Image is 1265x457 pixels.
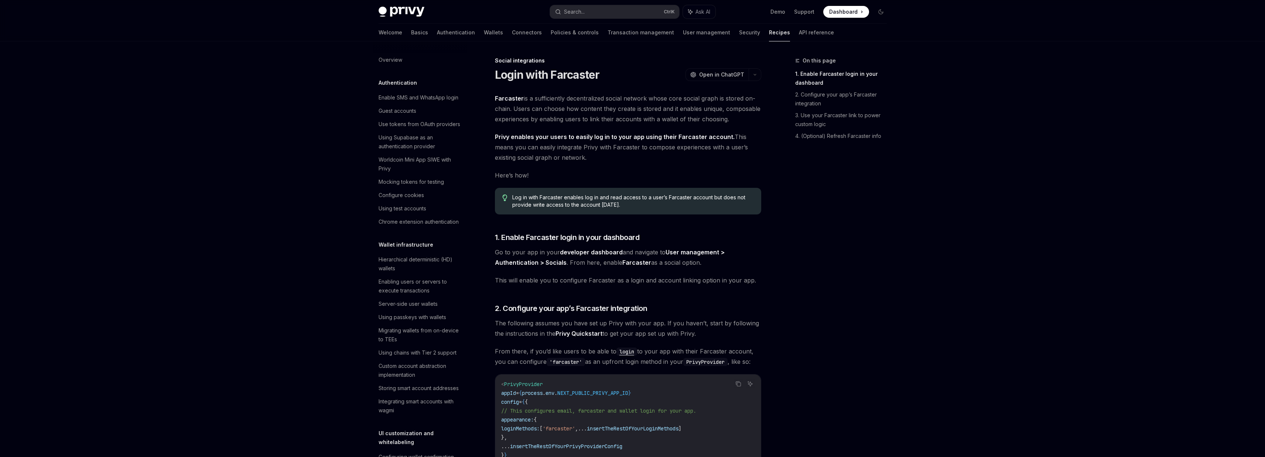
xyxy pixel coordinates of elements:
a: Server-side user wallets [373,297,467,311]
div: Using passkeys with wallets [379,313,446,322]
div: Storing smart account addresses [379,384,459,393]
code: PrivyProvider [683,358,728,366]
a: developer dashboard [560,248,623,256]
div: Social integrations [495,57,761,64]
strong: Farcaster [622,259,651,266]
span: ... [578,425,587,432]
a: Dashboard [823,6,869,18]
div: Worldcoin Mini App SIWE with Privy [379,155,463,173]
span: This means you can easily integrate Privy with Farcaster to compose experiences with a user’s exi... [495,132,761,163]
span: This will enable you to configure Farcaster as a login and account linking option in your app. [495,275,761,285]
span: ... [501,443,510,450]
a: Enabling users or servers to execute transactions [373,275,467,297]
a: Policies & controls [551,24,599,41]
a: Using Supabase as an authentication provider [373,131,467,153]
span: < [501,381,504,387]
div: Configure cookies [379,191,424,200]
a: Authentication [437,24,475,41]
span: // This configures email, farcaster and wallet login for your app. [501,407,696,414]
a: Guest accounts [373,104,467,118]
span: }, [501,434,507,441]
a: API reference [799,24,834,41]
a: Configure cookies [373,189,467,202]
span: appId [501,390,516,396]
h5: Authentication [379,78,417,87]
span: { [525,399,528,405]
code: 'farcaster' [547,358,585,366]
button: Open in ChatGPT [686,68,749,81]
div: Guest accounts [379,106,416,115]
span: insertTheRestOfYourLoginMethods [587,425,678,432]
span: , [575,425,578,432]
a: Hierarchical deterministic (HD) wallets [373,253,467,275]
a: Worldcoin Mini App SIWE with Privy [373,153,467,175]
span: is a sufficiently decentralized social network whose core social graph is stored on-chain. Users ... [495,93,761,124]
a: Wallets [484,24,503,41]
div: Migrating wallets from on-device to TEEs [379,326,463,344]
span: 'farcaster' [543,425,575,432]
a: Connectors [512,24,542,41]
span: loginMethods: [501,425,540,432]
a: Using test accounts [373,202,467,215]
div: Using test accounts [379,204,426,213]
a: Integrating smart accounts with wagmi [373,395,467,417]
span: = [519,399,522,405]
a: Welcome [379,24,402,41]
a: Recipes [769,24,790,41]
a: Mocking tokens for testing [373,175,467,189]
a: Transaction management [608,24,674,41]
a: Demo [770,8,785,16]
a: User management [683,24,730,41]
a: Using passkeys with wallets [373,311,467,324]
h5: Wallet infrastructure [379,240,433,249]
div: Chrome extension authentication [379,217,459,226]
div: Overview [379,55,402,64]
div: Integrating smart accounts with wagmi [379,397,463,415]
span: . [554,390,557,396]
a: login [616,348,637,355]
span: Ask AI [695,8,710,16]
a: Storing smart account addresses [373,382,467,395]
a: Enable SMS and WhatsApp login [373,91,467,104]
span: [ [540,425,543,432]
a: Custom account abstraction implementation [373,359,467,382]
span: From there, if you’d like users to be able to to your app with their Farcaster account, you can c... [495,346,761,367]
div: Search... [564,7,585,16]
span: Dashboard [829,8,858,16]
strong: Privy enables your users to easily log in to your app using their Farcaster account. [495,133,735,141]
div: Hierarchical deterministic (HD) wallets [379,255,463,273]
span: config [501,399,519,405]
h1: Login with Farcaster [495,68,600,81]
a: Farcaster [495,95,524,102]
a: Basics [411,24,428,41]
button: Copy the contents from the code block [734,379,743,389]
div: Enabling users or servers to execute transactions [379,277,463,295]
span: = [516,390,519,396]
span: appearance: [501,416,534,423]
span: env [546,390,554,396]
button: Toggle dark mode [875,6,887,18]
a: Security [739,24,760,41]
a: 3. Use your Farcaster link to power custom logic [795,109,893,130]
div: Server-side user wallets [379,299,438,308]
span: { [534,416,537,423]
button: Ask AI [683,5,715,18]
span: } [628,390,631,396]
span: insertTheRestOfYourPrivyProviderConfig [510,443,622,450]
div: Using chains with Tier 2 support [379,348,457,357]
span: . [543,390,546,396]
span: On this page [803,56,836,65]
span: 1. Enable Farcaster login in your dashboard [495,232,640,243]
button: Ask AI [745,379,755,389]
img: dark logo [379,7,424,17]
a: Privy Quickstart [555,330,602,338]
span: Ctrl K [664,9,675,15]
a: Chrome extension authentication [373,215,467,228]
span: Log in with Farcaster enables log in and read access to a user’s Farcaster account but does not p... [512,194,753,209]
span: ] [678,425,681,432]
span: The following assumes you have set up Privy with your app. If you haven’t, start by following the... [495,318,761,339]
span: NEXT_PUBLIC_PRIVY_APP_ID [557,390,628,396]
a: Migrating wallets from on-device to TEEs [373,324,467,346]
